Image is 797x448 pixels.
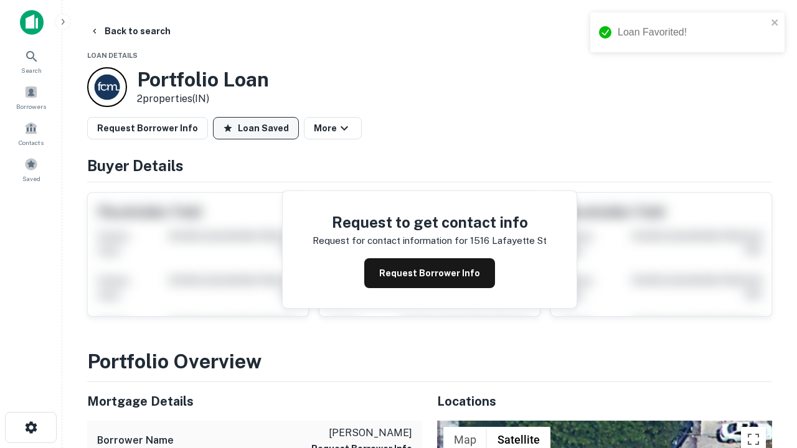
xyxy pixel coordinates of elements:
[313,233,468,248] p: Request for contact information for
[21,65,42,75] span: Search
[304,117,362,139] button: More
[735,309,797,368] iframe: Chat Widget
[213,117,299,139] button: Loan Saved
[470,233,547,248] p: 1516 lafayette st
[137,68,269,91] h3: Portfolio Loan
[364,258,495,288] button: Request Borrower Info
[19,138,44,147] span: Contacts
[16,101,46,111] span: Borrowers
[4,152,59,186] a: Saved
[771,17,780,29] button: close
[311,426,412,441] p: [PERSON_NAME]
[618,25,767,40] div: Loan Favorited!
[437,392,772,411] h5: Locations
[87,117,208,139] button: Request Borrower Info
[4,116,59,150] a: Contacts
[97,433,174,448] h6: Borrower Name
[87,52,138,59] span: Loan Details
[87,392,422,411] h5: Mortgage Details
[4,80,59,114] a: Borrowers
[313,211,547,233] h4: Request to get contact info
[87,347,772,376] h3: Portfolio Overview
[87,154,772,177] h4: Buyer Details
[4,44,59,78] a: Search
[20,10,44,35] img: capitalize-icon.png
[85,20,176,42] button: Back to search
[137,91,269,106] p: 2 properties (IN)
[22,174,40,184] span: Saved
